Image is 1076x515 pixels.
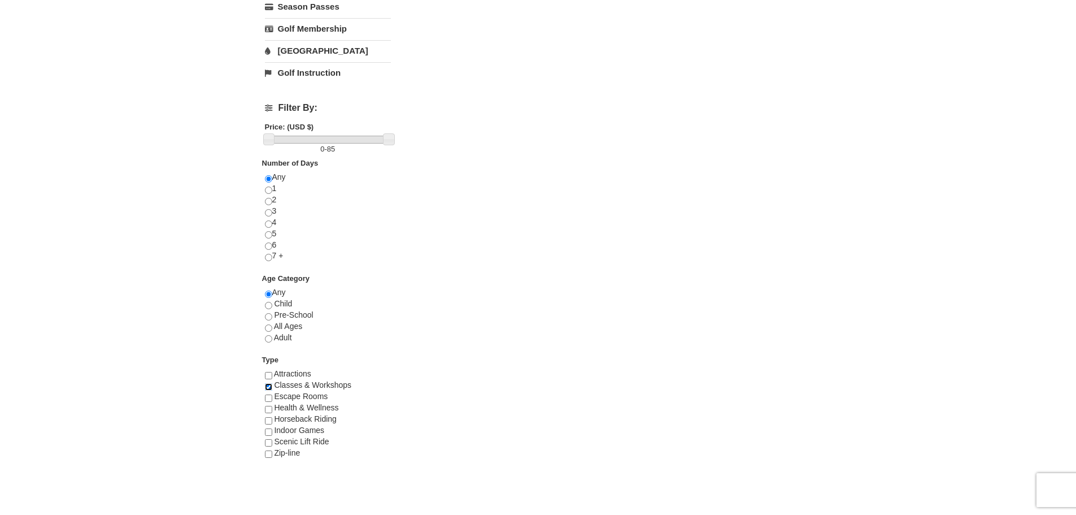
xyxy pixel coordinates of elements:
a: Golf Membership [265,18,391,39]
a: Golf Instruction [265,62,391,83]
strong: Price: (USD $) [265,123,314,131]
span: Child [274,299,292,308]
span: Health & Wellness [274,403,338,412]
span: Classes & Workshops [274,380,351,390]
strong: Type [262,356,278,364]
label: - [265,144,391,155]
div: Any [265,287,391,354]
span: Adult [274,333,292,342]
span: Indoor Games [274,426,324,435]
span: Escape Rooms [274,392,328,401]
span: Pre-School [274,310,313,319]
span: Zip-line [274,448,300,457]
span: Horseback Riding [274,414,337,423]
span: 0 [320,145,324,153]
a: [GEOGRAPHIC_DATA] [265,40,391,61]
h4: Filter By: [265,103,391,113]
strong: Age Category [262,274,310,283]
span: Scenic Lift Ride [274,437,329,446]
span: All Ages [274,322,303,331]
div: Any 1 2 3 4 5 6 7 + [265,172,391,273]
strong: Number of Days [262,159,319,167]
span: 85 [327,145,335,153]
span: Attractions [274,369,311,378]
